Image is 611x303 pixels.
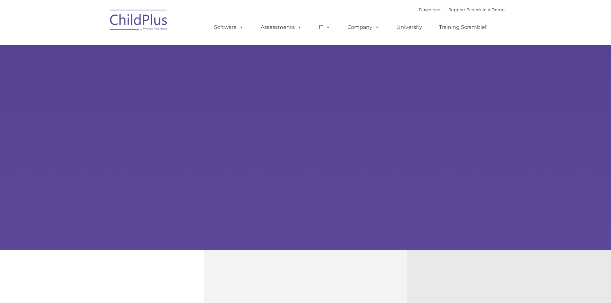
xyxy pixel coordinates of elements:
[341,21,386,34] a: Company
[254,21,308,34] a: Assessments
[312,21,337,34] a: IT
[107,5,171,37] img: ChildPlus by Procare Solutions
[419,7,441,12] a: Download
[419,7,505,12] font: |
[467,7,505,12] a: Schedule A Demo
[433,21,494,34] a: Training Scramble!!
[448,7,465,12] a: Support
[390,21,429,34] a: University
[208,21,250,34] a: Software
